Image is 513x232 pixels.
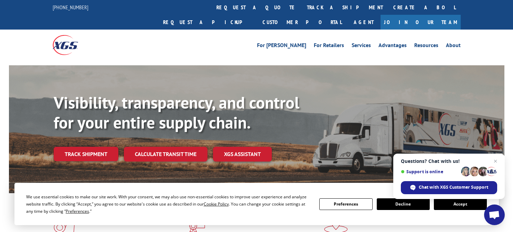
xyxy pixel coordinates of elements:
[352,43,371,50] a: Services
[419,184,488,190] span: Chat with XGS Customer Support
[446,43,461,50] a: About
[401,158,497,164] span: Questions? Chat with us!
[204,201,229,207] span: Cookie Policy
[484,205,505,225] a: Open chat
[124,147,207,162] a: Calculate transit time
[213,147,272,162] a: XGS ASSISTANT
[381,15,461,30] a: Join Our Team
[26,193,311,215] div: We use essential cookies to make our site work. With your consent, we may also use non-essential ...
[414,43,438,50] a: Resources
[158,15,257,30] a: Request a pickup
[401,169,459,174] span: Support is online
[257,43,306,50] a: For [PERSON_NAME]
[257,15,347,30] a: Customer Portal
[378,43,407,50] a: Advantages
[434,198,487,210] button: Accept
[319,198,372,210] button: Preferences
[14,183,499,225] div: Cookie Consent Prompt
[66,208,89,214] span: Preferences
[54,92,299,133] b: Visibility, transparency, and control for your entire supply chain.
[53,4,88,11] a: [PHONE_NUMBER]
[314,43,344,50] a: For Retailers
[377,198,430,210] button: Decline
[347,15,381,30] a: Agent
[54,147,118,161] a: Track shipment
[401,181,497,194] span: Chat with XGS Customer Support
